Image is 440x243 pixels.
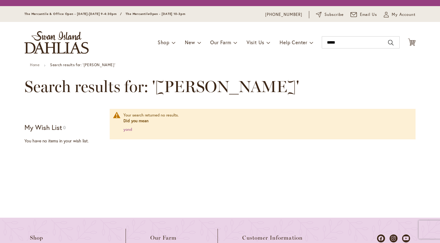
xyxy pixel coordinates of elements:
[210,39,231,45] span: Our Farm
[123,127,132,132] a: yond
[280,39,307,45] span: Help Center
[247,39,264,45] span: Visit Us
[158,39,170,45] span: Shop
[185,39,195,45] span: New
[324,12,344,18] span: Subscribe
[360,12,377,18] span: Email Us
[30,63,39,67] a: Home
[24,138,106,144] div: You have no items in your wish list.
[388,38,394,48] button: Search
[50,63,115,67] strong: Search results for: '[PERSON_NAME]'
[316,12,344,18] a: Subscribe
[123,118,409,124] dt: Did you mean
[402,234,410,242] a: Dahlias on Youtube
[24,77,299,96] span: Search results for: '[PERSON_NAME]'
[150,12,185,16] span: Open - [DATE] 10-3pm
[123,113,409,133] div: Your search returned no results.
[265,12,302,18] a: [PHONE_NUMBER]
[30,235,43,241] span: Shop
[24,31,89,54] a: store logo
[392,12,416,18] span: My Account
[377,234,385,242] a: Dahlias on Facebook
[384,12,416,18] button: My Account
[350,12,377,18] a: Email Us
[24,123,62,132] strong: My Wish List
[24,12,150,16] span: The Mercantile & Office Open - [DATE]-[DATE] 9-4:30pm / The Mercantile
[150,235,177,241] span: Our Farm
[242,235,303,241] span: Customer Information
[390,234,398,242] a: Dahlias on Instagram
